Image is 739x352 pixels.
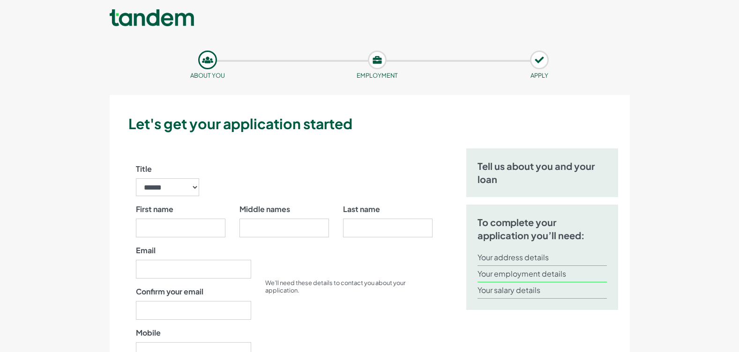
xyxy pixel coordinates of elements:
small: Employment [357,72,398,79]
small: We’ll need these details to contact you about your application. [265,279,405,294]
label: Email [136,245,156,256]
h5: Tell us about you and your loan [478,160,607,186]
li: Your salary details [478,282,607,299]
small: APPLY [530,72,548,79]
h3: Let's get your application started [128,114,626,133]
label: Middle names [239,204,290,215]
label: Last name [343,204,380,215]
label: Confirm your email [136,286,203,297]
li: Your address details [478,249,607,266]
label: First name [136,204,173,215]
label: Title [136,163,152,175]
h5: To complete your application you’ll need: [478,216,607,242]
li: Your employment details [478,266,607,282]
label: Mobile [136,327,161,338]
small: About you [190,72,225,79]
